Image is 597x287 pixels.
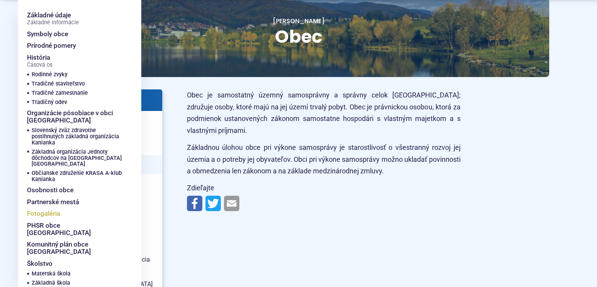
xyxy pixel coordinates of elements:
a: PHSR obce [GEOGRAPHIC_DATA] [27,220,123,238]
span: Osobnosti obce [27,184,74,196]
p: Obec je samostatný územný samosprávny a správny celok [GEOGRAPHIC_DATA]; združuje osoby, ktoré ma... [187,89,461,136]
span: Prírodné pomery [27,40,76,52]
span: Materská škola [32,269,71,279]
p: Základnou úlohou obce pri výkone samosprávy je starostlivosť o všestranný rozvoj jej územia a o p... [187,142,461,177]
a: Symboly obce [27,28,123,40]
a: Organizácie pôsobiace v obci [GEOGRAPHIC_DATA] [27,107,123,126]
span: Symboly obce [27,28,68,40]
span: Školstvo [27,258,52,270]
span: História [27,52,52,70]
span: Základné informácie [27,20,79,26]
a: Základné údajeZákladné informácie [27,9,123,28]
p: Zdieľajte [187,182,461,194]
a: HistóriaČasová os [27,52,110,70]
img: Zdieľať e-mailom [224,196,239,211]
a: Základná organizácia Jednoty dôchodcov na [GEOGRAPHIC_DATA] [GEOGRAPHIC_DATA] [32,148,123,169]
span: Obec [275,24,323,49]
a: Tradičné zamestnanie [32,89,119,98]
span: Tradičné staviteľstvo [32,79,85,89]
a: Partnerské mestá [27,196,123,208]
span: Tradičný odev [32,98,67,107]
span: Fotogaléria [27,208,60,220]
a: Osobnosti obce [27,184,123,196]
a: Fotogaléria [27,208,123,220]
a: Komunitný plán obce [GEOGRAPHIC_DATA] [27,238,123,257]
span: Časová os [27,62,52,68]
a: Prírodné pomery [27,40,123,52]
a: Rodinné zvyky [32,70,119,79]
img: Zdieľať na Facebooku [187,196,202,211]
span: Rodinné zvyky [32,70,67,79]
a: Materská škola [32,269,119,279]
a: [PERSON_NAME] [273,17,325,25]
img: Zdieľať na Twitteri [205,196,221,211]
span: Základné údaje [27,9,79,28]
span: Tradičné zamestnanie [32,89,88,98]
a: Tradičné staviteľstvo [32,79,119,89]
a: Školstvo [27,258,110,270]
a: Občianske združenie KRASA A-klub Kanianka [32,169,123,184]
a: Tradičný odev [32,98,119,107]
span: Partnerské mestá [27,196,79,208]
a: Slovenský zväz zdravotne postihnutých základná organizácia Kanianka [32,126,123,148]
